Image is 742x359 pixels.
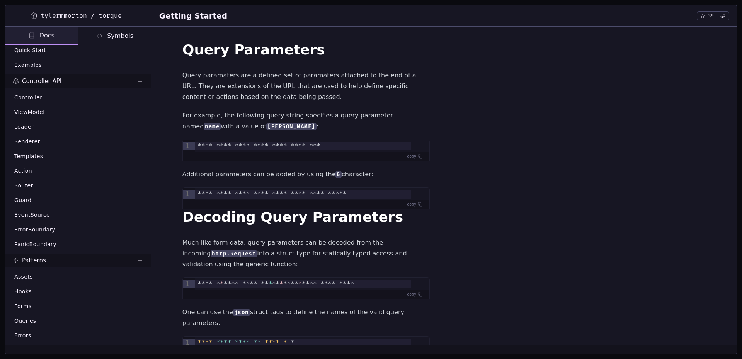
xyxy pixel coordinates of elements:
[708,13,714,19] x-stargazers: 39
[7,59,150,71] a: Examples
[14,302,31,310] span: Forms
[7,135,150,148] a: Renderer
[14,167,32,175] span: Action
[7,329,150,342] a: Errors
[7,300,150,312] a: Forms
[7,91,150,104] a: Controller
[7,150,150,162] a: Templates
[182,209,430,225] h1: Decoding Query Parameters
[14,46,46,54] span: Quick Start
[7,223,150,236] a: ErrorBoundary
[14,61,42,69] span: Examples
[14,273,33,281] span: Assets
[7,209,150,221] a: EventSource
[233,309,250,316] code: json
[14,182,33,189] span: Router
[204,123,221,130] code: name
[5,254,151,267] div: Patterns
[182,110,430,132] p: For example, the following query string specifies a query parameter named with a value of :
[182,169,430,180] p: Additional parameters can be added by using the character:
[335,171,342,178] code: &
[14,226,55,233] span: ErrorBoundary
[7,271,150,283] a: Assets
[14,317,36,325] span: Queries
[14,94,42,101] span: Controller
[14,108,44,116] span: ViewModel
[182,307,430,328] p: One can use the struct tags to define the names of the valid query parameters.
[182,42,430,58] h1: Query Parameters
[14,152,43,160] span: Templates
[41,11,122,20] div: tylermmorton / torque
[5,74,151,88] div: Controller API
[14,138,40,145] span: Renderer
[7,315,150,327] a: Queries
[5,27,78,45] button: Docs
[182,237,430,270] p: Much like form data, query parameters can be decoded from the incoming into a struct type for sta...
[14,288,32,295] span: Hooks
[7,238,150,250] a: PanicBoundary
[159,10,227,21] h1: Getting Started
[7,106,150,118] a: ViewModel
[266,123,317,130] code: [PERSON_NAME]
[7,121,150,133] a: Loader
[7,44,150,56] a: Quick Start
[14,196,31,204] span: Guard
[14,211,50,219] span: EventSource
[78,27,151,45] button: Symbols
[14,332,31,339] span: Errors
[14,240,56,248] span: PanicBoundary
[7,179,150,192] a: Router
[7,285,150,298] a: Hooks
[7,194,150,206] a: Guard
[211,250,257,257] code: http.Request
[182,70,430,102] p: Query paramaters are a defined set of paramaters attached to the end of a URL. They are extension...
[7,165,150,177] a: Action
[14,123,34,131] span: Loader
